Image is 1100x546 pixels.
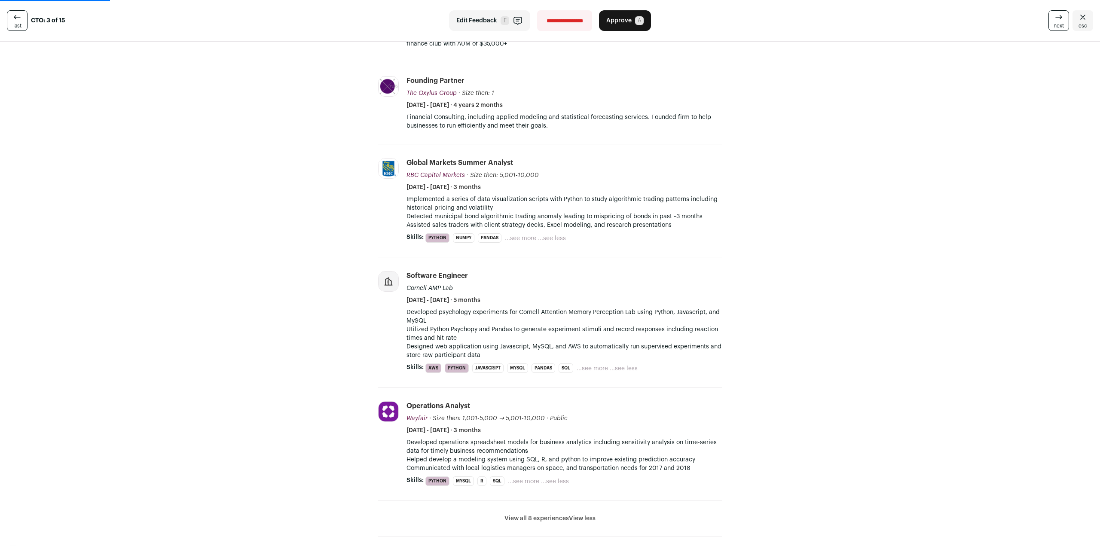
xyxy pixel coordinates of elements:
span: Public [550,415,568,421]
button: ...see less [610,364,638,373]
li: NumPy [453,233,474,243]
li: Pandas [532,363,555,373]
span: · Size then: 1 [458,90,494,96]
p: Financial Consulting, including applied modeling and statistical forecasting services. Founded fi... [406,113,722,130]
button: View less [569,514,596,523]
li: Pandas [478,233,501,243]
span: Edit Feedback [456,16,497,25]
button: ...see less [541,477,569,486]
li: MySQL [507,363,528,373]
a: Close [1072,10,1093,31]
li: Python [445,363,469,373]
p: Developed operations spreadsheet models for business analytics including sensitivity analysis on ... [406,438,722,473]
div: Software Engineer [406,271,468,281]
span: A [635,16,644,25]
span: F [501,16,509,25]
span: Skills: [406,363,424,372]
span: next [1054,22,1064,29]
span: [DATE] - [DATE] · 3 months [406,426,481,435]
img: 148a3333c84a0286b539399e4af04d585273e57bbdee31b670cf2d05ce64f7fe.jpg [379,159,398,178]
button: Approve A [599,10,651,31]
span: Cornell AMP Lab [406,285,453,291]
span: last [13,22,21,29]
p: Developed psychology experiments for Cornell Attention Memory Perception Lab using Python, Javasc... [406,308,722,360]
li: SQL [490,476,504,486]
span: esc [1079,22,1087,29]
img: 65739c55c8c694c9ef12385b232a5a36eb43a7531aba6370a8afdb960219638f.jpg [379,402,398,421]
span: · Size then: 1,001-5,000 → 5,001-10,000 [429,415,545,421]
div: Global Markets Summer Analyst [406,158,513,168]
button: View all 8 experiences [504,514,569,523]
span: [DATE] - [DATE] · 4 years 2 months [406,101,503,110]
li: AWS [425,363,441,373]
li: R [477,476,486,486]
li: SQL [559,363,573,373]
span: Approve [606,16,632,25]
p: Implemented a series of data visualization scripts with Python to study algorithmic trading patte... [406,195,722,229]
div: Founding Partner [406,76,464,85]
li: Python [425,233,449,243]
div: Operations Analyst [406,401,470,411]
span: The Oxylus Group [406,90,457,96]
li: Python [425,476,449,486]
span: RBC Capital Markets [406,172,465,178]
li: JavaScript [472,363,504,373]
button: ...see less [538,234,566,243]
a: last [7,10,27,31]
span: Skills: [406,233,424,241]
strong: CTO: 3 of 15 [31,16,65,25]
span: Wayfair [406,415,428,421]
li: MySQL [453,476,474,486]
span: · [547,414,548,423]
button: ...see more [508,477,539,486]
span: · Size then: 5,001-10,000 [467,172,539,178]
span: [DATE] - [DATE] · 3 months [406,183,481,192]
span: [DATE] - [DATE] · 5 months [406,296,480,305]
button: ...see more [577,364,608,373]
img: 9d98d329866e21bb1fb80996afc5d450b8dfd128bb8f017a765480895b30ab64 [379,76,398,96]
img: company-logo-placeholder-414d4e2ec0e2ddebbe968bf319fdfe5acfe0c9b87f798d344e800bc9a89632a0.png [379,271,398,291]
button: ...see more [505,234,536,243]
a: next [1048,10,1069,31]
span: Skills: [406,476,424,485]
button: Edit Feedback F [449,10,530,31]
